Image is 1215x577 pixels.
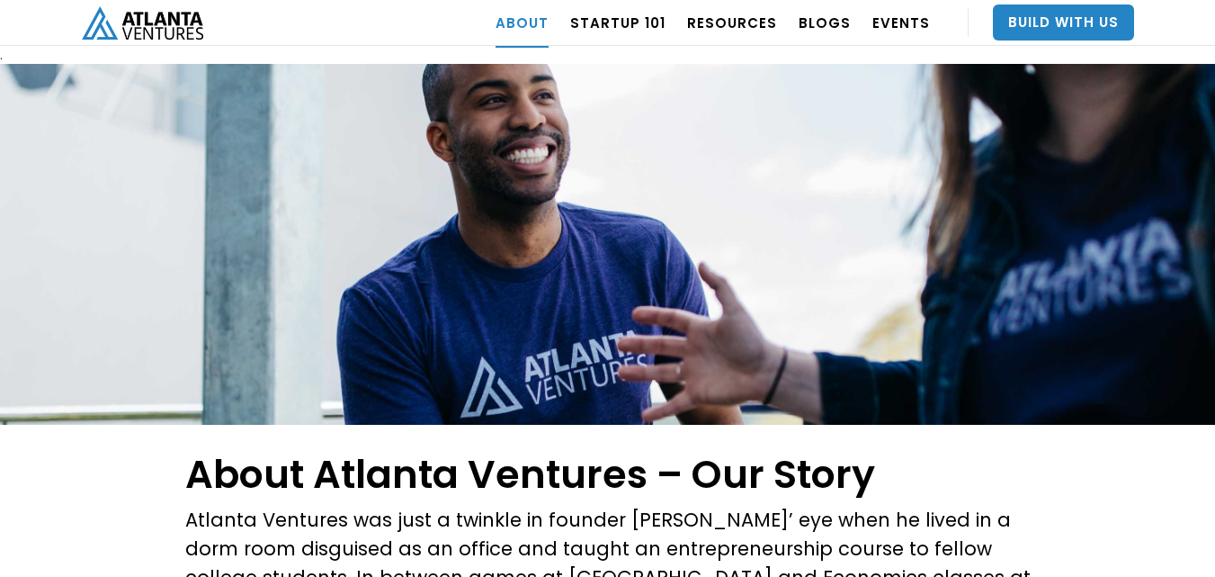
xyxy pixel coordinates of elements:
[185,452,1031,497] h1: About Atlanta Ventures – Our Story
[993,5,1134,41] a: Build With Us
